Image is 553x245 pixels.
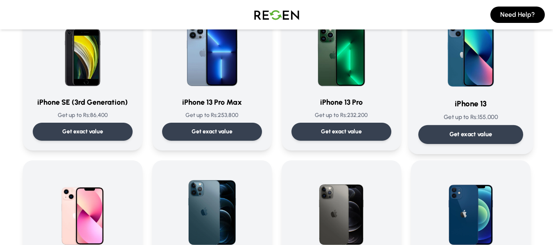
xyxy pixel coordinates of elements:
img: Logo [248,3,305,26]
img: iPhone 13 Pro [302,11,381,90]
h3: iPhone SE (3rd Generation) [33,97,133,108]
h3: iPhone 13 Pro Max [162,97,262,108]
p: Get exact value [321,128,362,136]
p: Get exact value [62,128,103,136]
button: Need Help? [490,7,545,23]
h3: iPhone 13 [418,98,523,110]
p: Get up to Rs: 155,000 [418,113,523,121]
img: iPhone 13 [429,8,512,91]
p: Get up to Rs: 232,200 [291,111,391,119]
p: Get exact value [192,128,232,136]
h3: iPhone 13 Pro [291,97,391,108]
p: Get up to Rs: 86,400 [33,111,133,119]
img: iPhone 13 Pro Max [173,11,251,90]
img: iPhone SE (3rd Generation) [43,11,122,90]
p: Get exact value [449,130,492,139]
p: Get up to Rs: 253,800 [162,111,262,119]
